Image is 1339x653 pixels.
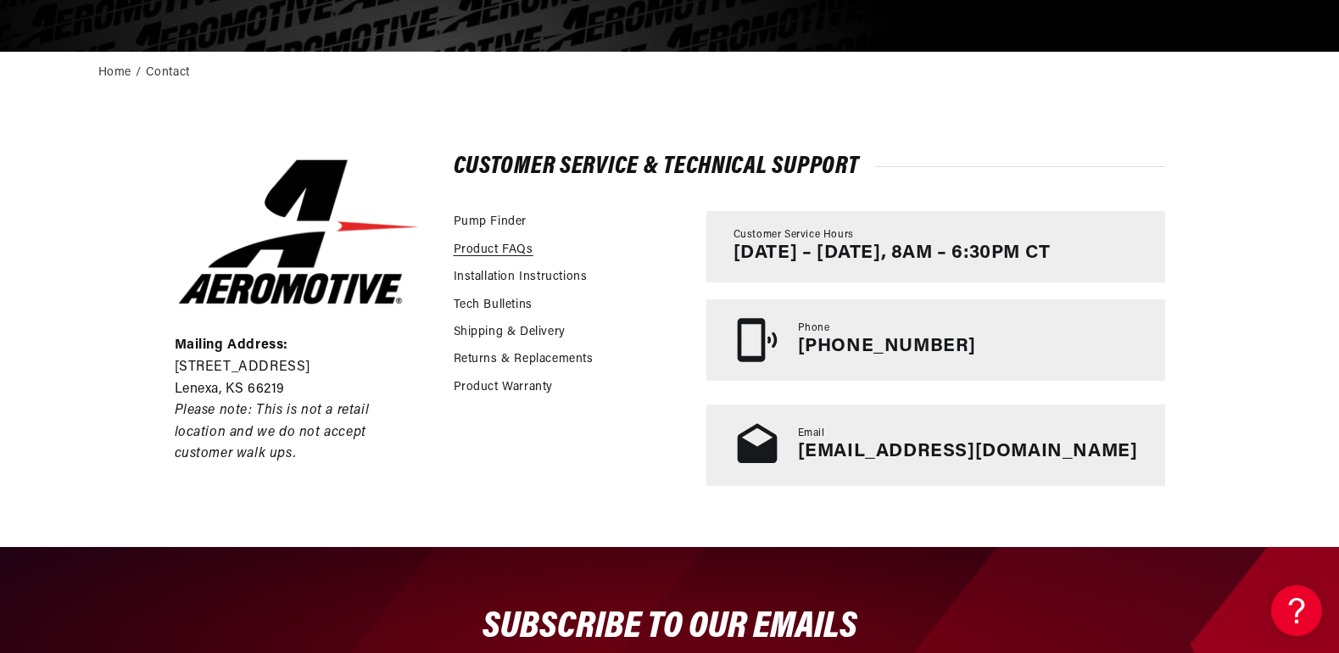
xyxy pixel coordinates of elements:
[175,379,422,401] p: Lenexa, KS 66219
[454,268,588,287] a: Installation Instructions
[798,427,825,441] span: Email
[454,323,566,342] a: Shipping & Delivery
[454,296,533,315] a: Tech Bulletins
[454,213,527,232] a: Pump Finder
[734,228,854,243] span: Customer Service Hours
[734,243,1051,265] p: [DATE] – [DATE], 8AM – 6:30PM CT
[146,64,190,82] a: Contact
[175,357,422,379] p: [STREET_ADDRESS]
[175,404,370,460] em: Please note: This is not a retail location and we do not accept customer walk ups.
[98,64,1241,82] nav: breadcrumbs
[798,321,830,336] span: Phone
[706,299,1165,381] a: Phone [PHONE_NUMBER]
[175,338,289,352] strong: Mailing Address:
[98,64,131,82] a: Home
[798,442,1138,461] a: [EMAIL_ADDRESS][DOMAIN_NAME]
[483,608,857,646] span: SUBSCRIBE TO OUR EMAILS
[454,156,1165,177] h2: Customer Service & Technical Support
[454,350,594,369] a: Returns & Replacements
[454,378,554,397] a: Product Warranty
[454,241,533,260] a: Product FAQs
[798,336,976,358] p: [PHONE_NUMBER]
